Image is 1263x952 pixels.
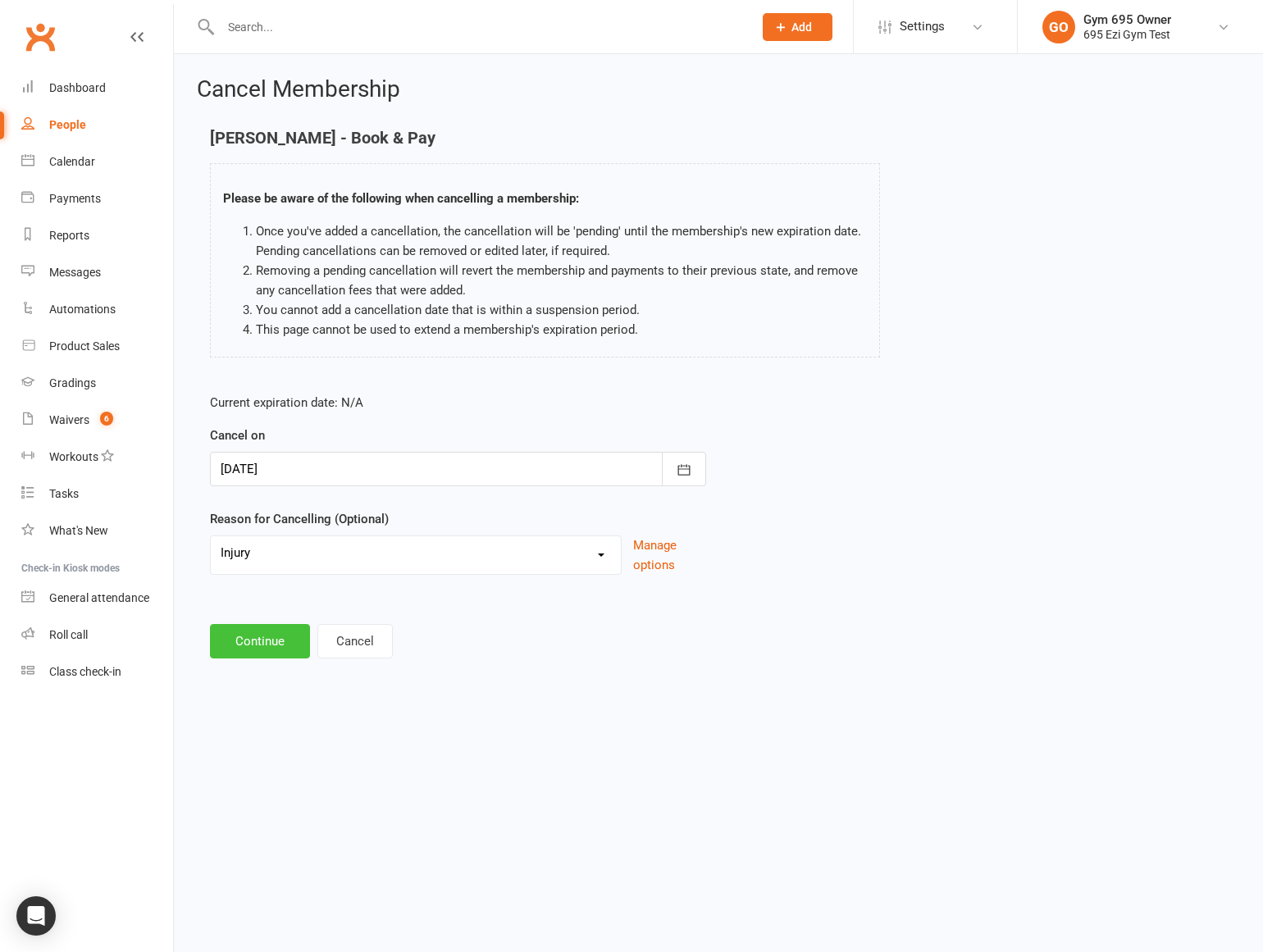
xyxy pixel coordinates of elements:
[49,81,106,94] div: Dashboard
[21,143,173,180] a: Calendar
[210,509,389,529] label: Reason for Cancelling (Optional)
[21,476,173,512] a: Tasks
[49,376,96,389] div: Gradings
[763,13,832,41] button: Add
[21,328,173,365] a: Product Sales
[210,393,706,412] p: Current expiration date: N/A
[633,535,706,575] button: Manage options
[49,413,89,426] div: Waivers
[791,20,812,34] span: Add
[210,426,265,445] label: Cancel on
[197,77,1240,102] h2: Cancel Membership
[21,580,173,617] a: General attendance kiosk mode
[21,291,173,328] a: Automations
[223,191,579,206] strong: Please be aware of the following when cancelling a membership:
[49,339,120,353] div: Product Sales
[49,229,89,242] div: Reports
[21,217,173,254] a: Reports
[21,439,173,476] a: Workouts
[20,16,61,57] a: Clubworx
[21,70,173,107] a: Dashboard
[16,896,56,936] div: Open Intercom Messenger
[900,8,945,45] span: Settings
[210,129,880,147] h4: [PERSON_NAME] - Book & Pay
[1083,27,1171,42] div: 695 Ezi Gym Test
[256,320,867,339] li: This page cannot be used to extend a membership's expiration period.
[49,450,98,463] div: Workouts
[49,524,108,537] div: What's New
[21,617,173,654] a: Roll call
[21,402,173,439] a: Waivers 6
[21,654,173,690] a: Class kiosk mode
[317,624,393,658] button: Cancel
[256,221,867,261] li: Once you've added a cancellation, the cancellation will be 'pending' until the membership's new e...
[216,16,741,39] input: Search...
[21,254,173,291] a: Messages
[49,487,79,500] div: Tasks
[1042,11,1075,43] div: GO
[256,261,867,300] li: Removing a pending cancellation will revert the membership and payments to their previous state, ...
[49,303,116,316] div: Automations
[21,180,173,217] a: Payments
[49,591,149,604] div: General attendance
[49,155,95,168] div: Calendar
[49,628,88,641] div: Roll call
[49,192,101,205] div: Payments
[210,624,310,658] button: Continue
[21,107,173,143] a: People
[21,512,173,549] a: What's New
[49,266,101,279] div: Messages
[49,118,86,131] div: People
[256,300,867,320] li: You cannot add a cancellation date that is within a suspension period.
[21,365,173,402] a: Gradings
[100,412,113,426] span: 6
[1083,12,1171,27] div: Gym 695 Owner
[49,665,121,678] div: Class check-in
